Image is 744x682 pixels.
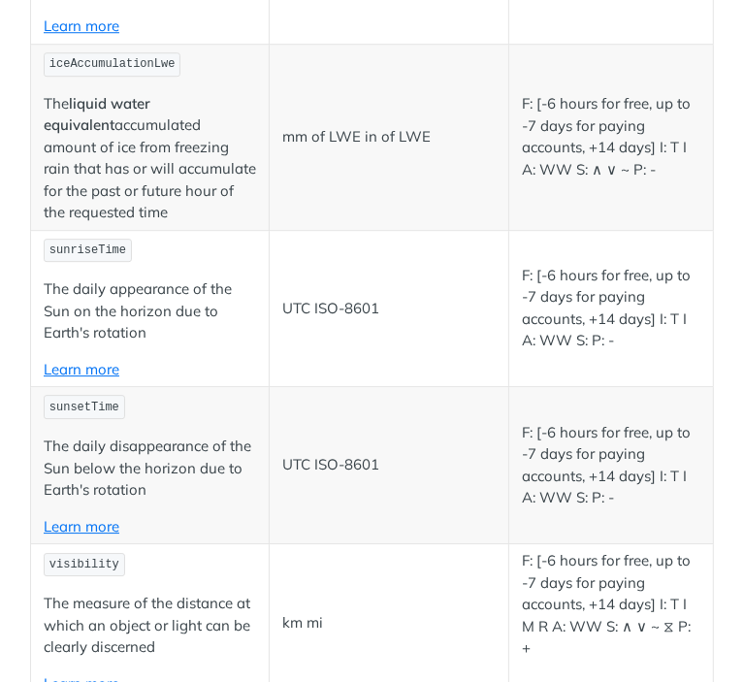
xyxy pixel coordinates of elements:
[44,278,256,344] p: The daily appearance of the Sun on the horizon due to Earth's rotation
[522,422,700,509] p: F: [-6 hours for free, up to -7 days for paying accounts, +14 days] I: T I A: WW S: P: -
[522,265,700,352] p: F: [-6 hours for free, up to -7 days for paying accounts, +14 days] I: T I A: WW S: P: -
[44,94,150,135] strong: liquid water equivalent
[522,93,700,180] p: F: [-6 hours for free, up to -7 days for paying accounts, +14 days] I: T I A: WW S: ∧ ∨ ~ P: -
[49,611,119,625] span: visibility
[282,298,495,320] p: UTC ISO-8601
[44,93,256,224] p: The accumulated amount of ice from freezing rain that has or will accumulate for the past or futu...
[44,16,119,35] a: Learn more
[282,454,495,476] p: UTC ISO-8601
[282,126,495,148] p: mm of LWE in of LWE
[49,244,126,257] span: sunriseTime
[49,401,119,414] span: sunsetTime
[44,436,256,502] p: The daily disappearance of the Sun below the horizon due to Earth's rotation
[49,57,176,71] span: iceAccumulationLwe
[44,517,119,536] a: Learn more
[44,360,119,378] a: Learn more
